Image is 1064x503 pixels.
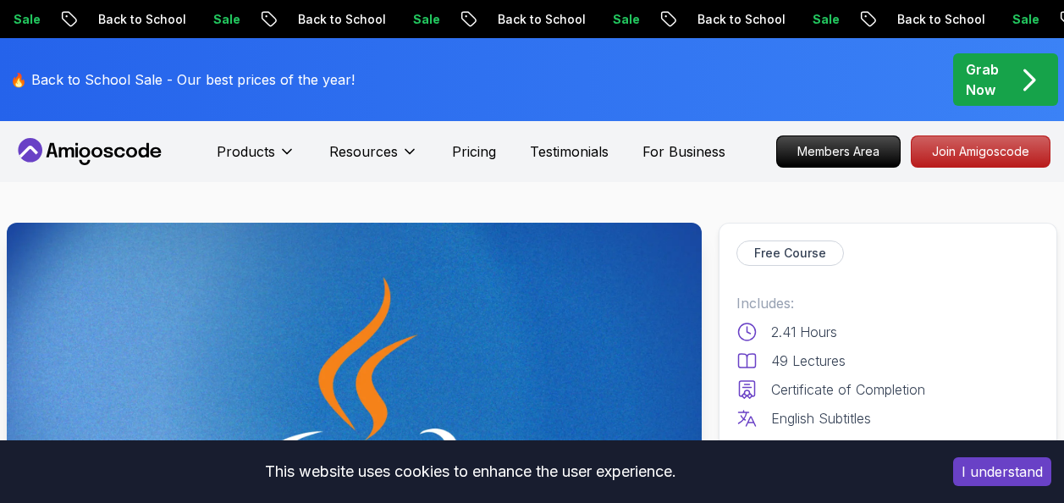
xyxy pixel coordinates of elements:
p: Sale [199,11,253,28]
p: Back to School [284,11,399,28]
p: English Subtitles [771,408,871,428]
p: Back to School [84,11,199,28]
p: 49 Lectures [771,351,846,371]
p: Grab Now [966,59,999,100]
p: Certificate of Completion [771,379,925,400]
p: Resources [329,141,398,162]
p: Sale [798,11,852,28]
p: Join Amigoscode [912,136,1050,167]
button: Accept cookies [953,457,1051,486]
p: Sale [399,11,453,28]
p: Sale [998,11,1052,28]
a: Testimonials [530,141,609,162]
p: Sale [598,11,653,28]
p: Includes: [736,293,1039,313]
p: Members Area [777,136,900,167]
a: For Business [642,141,725,162]
p: Free Course [754,245,826,262]
p: 2.41 Hours [771,322,837,342]
button: Resources [329,141,418,175]
a: Pricing [452,141,496,162]
p: Products [217,141,275,162]
div: This website uses cookies to enhance the user experience. [13,453,928,490]
p: Back to School [883,11,998,28]
p: Back to School [483,11,598,28]
button: Products [217,141,295,175]
a: Members Area [776,135,901,168]
p: 🔥 Back to School Sale - Our best prices of the year! [10,69,355,90]
p: Back to School [683,11,798,28]
p: Access to: [736,439,1039,459]
a: Join Amigoscode [911,135,1050,168]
